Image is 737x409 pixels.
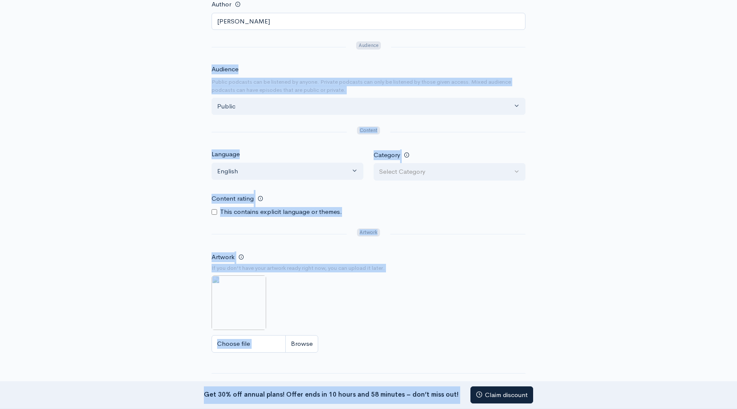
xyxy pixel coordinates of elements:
label: Language [212,149,240,159]
strong: Get 30% off annual plans! Offer ends in 10 hours and 58 minutes – don’t miss out! [204,390,458,398]
label: Content rating [212,190,254,207]
span: Content [357,126,380,134]
a: Claim discount [470,386,533,404]
label: This contains explicit language or themes. [220,207,342,217]
div: Public [217,102,512,111]
button: Select Category [374,163,525,181]
button: Public [212,98,525,115]
label: Audience [212,64,238,74]
div: Select Category [379,167,512,177]
span: Artwork [357,228,380,237]
button: English [212,163,363,180]
span: Audience [356,41,381,50]
small: Public podcasts can be listened by anyone. Private podcasts can only be listened by those given a... [212,78,525,94]
label: Artwork [212,252,235,262]
small: If you don't have your artwork ready right now, you can upload it later. [212,264,525,272]
input: Turtle podcast productions [212,13,525,30]
div: English [217,167,350,176]
label: Category [374,150,400,160]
